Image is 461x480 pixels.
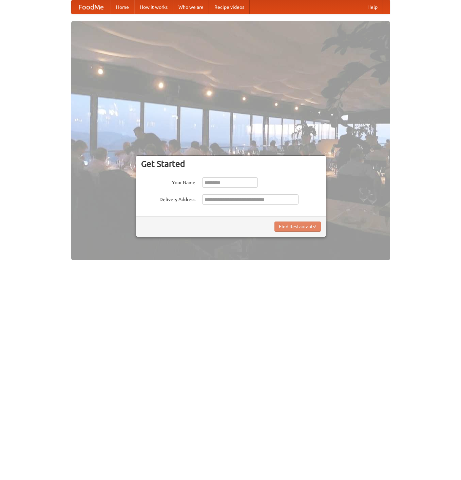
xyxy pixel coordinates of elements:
[274,222,321,232] button: Find Restaurants!
[111,0,134,14] a: Home
[134,0,173,14] a: How it works
[141,177,195,186] label: Your Name
[362,0,383,14] a: Help
[141,159,321,169] h3: Get Started
[209,0,250,14] a: Recipe videos
[173,0,209,14] a: Who we are
[141,194,195,203] label: Delivery Address
[72,0,111,14] a: FoodMe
